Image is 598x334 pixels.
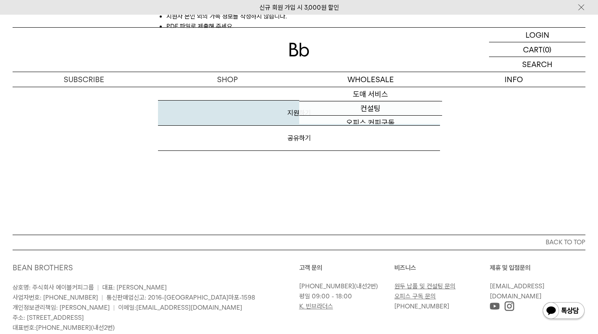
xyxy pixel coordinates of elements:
[102,284,167,291] span: 대표: [PERSON_NAME]
[442,72,585,87] p: INFO
[259,4,339,11] a: 신규 회원 가입 시 3,000원 할인
[13,72,156,87] a: SUBSCRIBE
[299,282,354,290] a: [PHONE_NUMBER]
[542,301,585,321] img: 카카오톡 채널 1:1 채팅 버튼
[13,284,94,291] span: 상호명: 주식회사 에이블커피그룹
[299,263,395,273] p: 고객 문의
[526,28,549,42] p: LOGIN
[299,281,391,291] p: (내선2번)
[13,314,84,321] span: 주소: [STREET_ADDRESS]
[101,294,103,301] span: |
[490,263,585,273] p: 제휴 및 입점문의
[158,126,440,151] div: 공유하기
[13,324,115,331] span: 대표번호: (내선2번)
[136,304,242,311] a: [EMAIL_ADDRESS][DOMAIN_NAME]
[522,57,552,72] p: SEARCH
[289,43,309,57] img: 로고
[158,100,440,126] a: 지원하기
[299,87,443,101] a: 도매 서비스
[299,101,443,116] a: 컨설팅
[543,42,551,57] p: (0)
[13,294,98,301] span: 사업자번호: [PHONE_NUMBER]
[490,282,544,300] a: [EMAIL_ADDRESS][DOMAIN_NAME]
[156,72,299,87] a: SHOP
[489,42,585,57] a: CART (0)
[118,304,242,311] span: 이메일:
[13,304,110,311] span: 개인정보관리책임: [PERSON_NAME]
[36,324,91,331] a: [PHONE_NUMBER]
[299,72,443,87] p: WHOLESALE
[394,303,449,310] a: [PHONE_NUMBER]
[489,28,585,42] a: LOGIN
[394,293,436,300] a: 오피스 구독 문의
[394,282,456,290] a: 원두 납품 및 컨설팅 문의
[299,303,333,310] a: K. 빈브라더스
[97,284,99,291] span: |
[299,291,391,301] p: 평일 09:00 - 18:00
[113,304,115,311] span: |
[106,294,255,301] span: 통신판매업신고: 2016-[GEOGRAPHIC_DATA]마포-1598
[394,263,490,273] p: 비즈니스
[299,116,443,130] a: 오피스 커피구독
[13,263,73,272] a: BEAN BROTHERS
[13,235,585,250] button: BACK TO TOP
[523,42,543,57] p: CART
